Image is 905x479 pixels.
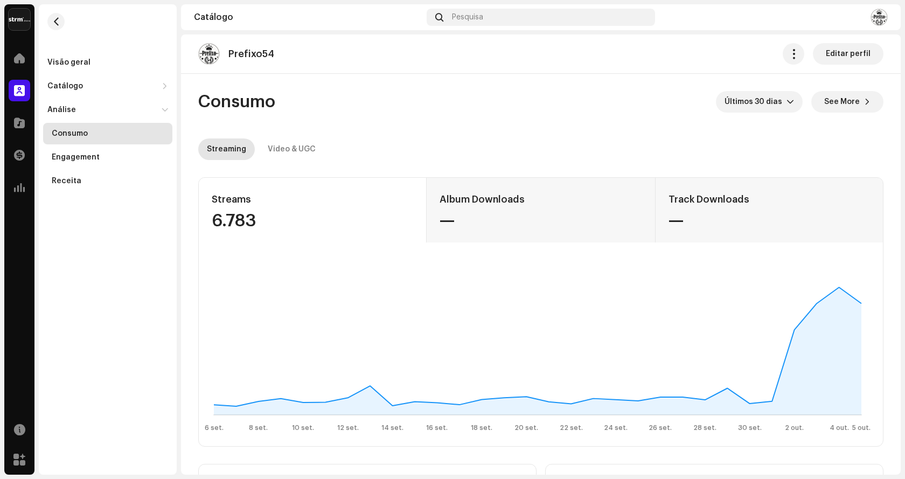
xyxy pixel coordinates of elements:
[785,425,804,431] text: 2 out.
[43,99,172,192] re-m-nav-dropdown: Análise
[725,91,786,113] span: Últimos 30 dias
[43,170,172,192] re-m-nav-item: Receita
[207,138,246,160] div: Streaming
[826,43,871,65] span: Editar perfil
[43,123,172,144] re-m-nav-item: Consumo
[830,425,849,431] text: 4 out.
[440,191,642,208] div: Album Downloads
[292,425,314,431] text: 10 set.
[194,13,422,22] div: Catálogo
[212,212,413,230] div: 6.783
[560,425,583,431] text: 22 set.
[852,425,871,431] text: 5 out.
[43,147,172,168] re-m-nav-item: Engagement
[811,91,883,113] button: See More
[669,191,870,208] div: Track Downloads
[514,425,538,431] text: 20 set.
[205,425,224,431] text: 6 set.
[198,91,275,113] span: Consumo
[43,52,172,73] re-m-nav-item: Visão geral
[786,91,794,113] div: dropdown trigger
[337,425,359,431] text: 12 set.
[824,91,860,113] span: See More
[471,425,492,431] text: 18 set.
[47,106,76,114] div: Análise
[9,9,30,30] img: 408b884b-546b-4518-8448-1008f9c76b02
[669,212,870,230] div: —
[693,425,716,431] text: 28 set.
[738,425,762,431] text: 30 set.
[52,177,81,185] div: Receita
[649,425,672,431] text: 26 set.
[604,425,628,431] text: 24 set.
[440,212,642,230] div: —
[813,43,883,65] button: Editar perfil
[249,425,268,431] text: 8 set.
[268,138,316,160] div: Video & UGC
[426,425,448,431] text: 16 set.
[43,75,172,97] re-m-nav-dropdown: Catálogo
[452,13,483,22] span: Pesquisa
[47,58,90,67] div: Visão geral
[52,153,100,162] div: Engagement
[381,425,403,431] text: 14 set.
[228,48,274,60] p: Prefixo54
[198,43,220,65] img: 01ba94b7-d7eb-4f3b-a45a-bdea2497e0a0
[47,82,83,91] div: Catálogo
[212,191,413,208] div: Streams
[871,9,888,26] img: e51fe3cf-89f1-4f4c-b16a-69e8eb878127
[52,129,88,138] div: Consumo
